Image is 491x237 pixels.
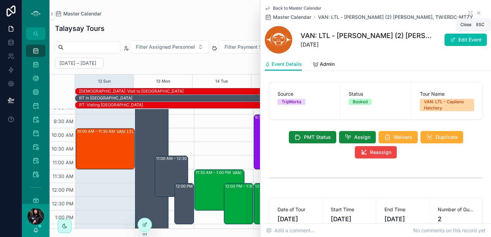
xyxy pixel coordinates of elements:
[355,146,397,158] button: Reassign
[215,74,228,88] button: 14 Tue
[53,214,75,220] span: 1:00 PM
[51,173,75,179] span: 11:30 AM
[304,134,331,141] span: PMT Status
[79,102,143,108] div: RT: Visting [GEOGRAPHIC_DATA]
[219,40,288,54] button: Select Button
[55,24,105,33] h1: Talaysay Tours
[424,99,470,111] div: VAN: LTL - Capilano Hatchery
[254,115,304,169] div: 9:30 AM – 11:30 AMVAN: ST & TO Blended (8) [PERSON_NAME], TW:FGWQ-BZVP
[421,131,463,143] button: Duplicate
[266,227,315,234] span: Add a comment...
[156,74,170,88] button: 13 Mon
[265,58,302,71] a: Event Details
[354,134,370,141] span: Assign
[136,44,195,50] span: Filter Assigned Personnel
[353,99,368,105] div: Booked
[225,183,262,189] div: 12:00 PM – 1:30 PM
[176,183,213,189] div: 12:00 PM – 1:30 PM
[156,156,195,161] div: 11:00 AM – 12:30 PM
[52,118,75,124] span: 9:30 AM
[98,74,111,88] button: 12 Sun
[59,60,96,67] h2: [DATE] – [DATE]
[370,149,391,156] span: Reassign
[265,5,321,11] a: Back to Master Calendar
[301,31,435,40] h1: VAN: LTL - [PERSON_NAME] (2) [PERSON_NAME], TW:ERDC-MTZY
[460,22,471,27] span: Close
[254,183,313,224] div: 12:00 PM – 1:30 PMVAN: TT - [PERSON_NAME] (2) Laxy Saunthararajan, TW:PYZR-CMDX
[50,132,75,138] span: 10:00 AM
[384,206,421,213] span: End Time
[313,58,335,72] a: Admin
[301,40,435,49] span: [DATE]
[77,129,117,134] div: 10:00 AM – 11:30 AM
[273,5,321,11] span: Back to Master Calendar
[30,8,41,19] img: App logo
[349,91,403,97] span: Status
[130,40,209,54] button: Select Button
[175,183,194,224] div: 12:00 PM – 1:30 PM
[117,129,174,134] div: VAN: LTL - [PERSON_NAME] (2) [PERSON_NAME], TW:ERDC-MTZY
[55,10,101,17] a: Master Calendar
[413,227,485,234] span: No comments on this record yet
[79,102,143,108] div: RT: Visting England
[50,146,75,152] span: 10:30 AM
[195,170,244,210] div: 11:30 AM – 1:00 PMVAN: TT - School Program (Private) (19) [PERSON_NAME], [GEOGRAPHIC_DATA]:UYYE-TTID
[232,170,281,176] div: VAN: TT - School Program (Private) (19) [PERSON_NAME], [GEOGRAPHIC_DATA]:UYYE-TTID
[438,214,474,224] span: 2
[52,105,75,110] span: 9:00 AM
[394,134,412,141] span: Waivers
[79,88,184,94] div: [DEMOGRAPHIC_DATA]: Visit to [GEOGRAPHIC_DATA]
[225,44,274,50] span: Filter Payment Status
[51,159,75,165] span: 11:00 AM
[289,131,336,143] button: PMT Status
[53,228,75,234] span: 1:30 PM
[79,95,132,101] div: RT in [GEOGRAPHIC_DATA]
[339,131,376,143] button: Assign
[379,131,418,143] button: Waivers
[277,91,332,97] span: Source
[155,156,188,197] div: 11:00 AM – 12:30 PM
[445,34,487,46] button: Edit Event
[438,206,474,213] span: Number of Guests
[420,91,474,97] span: Tour Name
[265,14,311,21] a: Master Calendar
[50,187,75,193] span: 12:00 PM
[436,134,458,141] span: Duplicate
[282,99,301,105] div: TripWorks
[384,214,421,234] span: [DATE] 11:30 AM
[273,14,311,21] span: Master Calendar
[318,14,473,21] a: VAN: LTL - [PERSON_NAME] (2) [PERSON_NAME], TW:ERDC-MTZY
[255,183,292,189] div: 12:00 PM – 1:30 PM
[79,95,132,101] div: RT in UK
[277,206,314,213] span: Date of Tour
[331,206,367,213] span: Start Time
[224,183,253,224] div: 12:00 PM – 1:30 PM
[320,61,335,68] span: Admin
[76,129,134,169] div: 10:00 AM – 11:30 AMVAN: LTL - [PERSON_NAME] (2) [PERSON_NAME], TW:ERDC-MTZY
[79,88,184,94] div: SHAE: Visit to Japan
[196,170,232,175] div: 11:30 AM – 1:00 PM
[50,201,75,206] span: 12:30 PM
[277,214,314,224] span: [DATE]
[255,115,293,120] div: 9:30 AM – 11:30 AM
[63,10,101,17] span: Master Calendar
[22,40,50,204] div: scrollable content
[331,214,367,234] span: [DATE] 10:00 AM
[272,61,302,68] span: Event Details
[475,22,486,27] span: Esc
